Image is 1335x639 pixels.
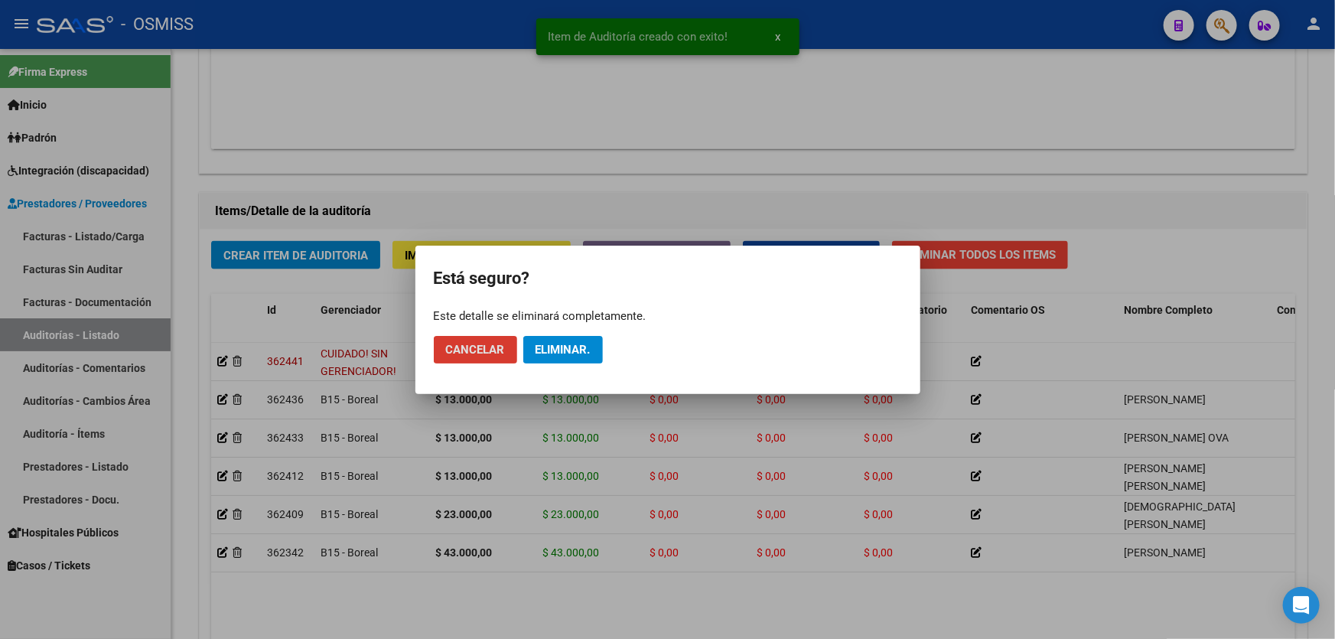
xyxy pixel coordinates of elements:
span: Eliminar. [536,343,591,357]
div: Open Intercom Messenger [1283,587,1320,624]
div: Este detalle se eliminará completamente. [434,308,902,324]
button: Cancelar [434,336,517,364]
span: Cancelar [446,343,505,357]
button: Eliminar. [523,336,603,364]
h2: Está seguro? [434,264,902,293]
